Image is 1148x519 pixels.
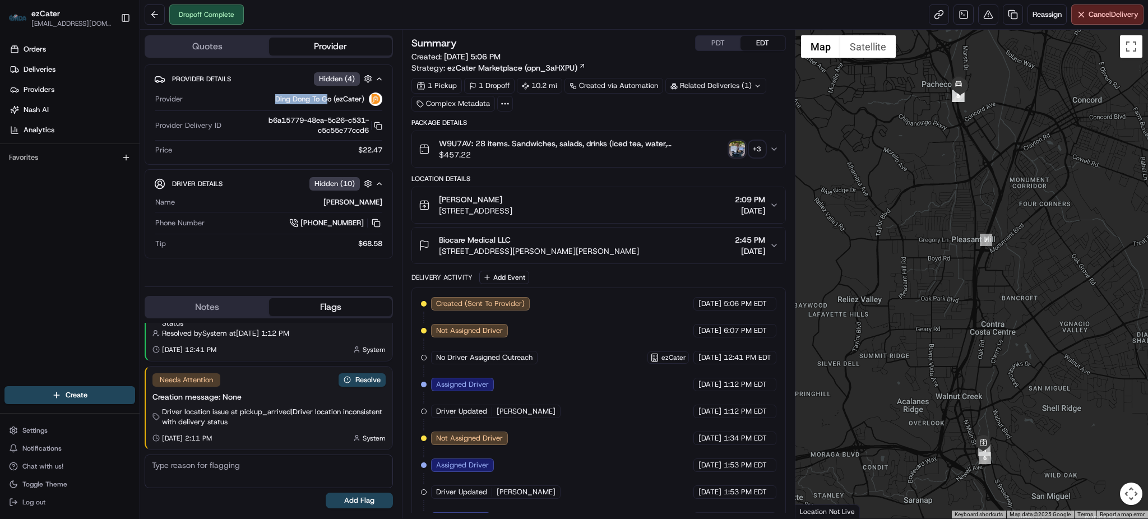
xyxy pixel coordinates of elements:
[979,452,991,464] div: 6
[31,8,60,19] span: ezCater
[1120,483,1142,505] button: Map camera controls
[4,40,140,58] a: Orders
[22,498,45,507] span: Log out
[735,234,765,245] span: 2:45 PM
[369,92,382,106] img: ddtg_logo_v2.png
[226,115,382,136] button: b6a15779-48ea-5c26-c531-c5c55e77ccd6
[66,390,87,400] span: Create
[172,179,223,188] span: Driver Details
[152,373,220,387] div: Needs Attention
[840,35,896,58] button: Show satellite imagery
[439,149,724,160] span: $457.22
[4,441,135,456] button: Notifications
[735,194,765,205] span: 2:09 PM
[155,218,205,228] span: Phone Number
[447,62,586,73] a: ezCater Marketplace (opn_3aHXPU)
[497,406,556,416] span: [PERSON_NAME]
[155,121,221,131] span: Provider Delivery ID
[363,345,386,354] span: System
[665,78,766,94] div: Related Deliveries (1)
[411,78,462,94] div: 1 Pickup
[698,406,721,416] span: [DATE]
[411,38,457,48] h3: Summary
[795,504,860,518] div: Location Not Live
[170,239,382,249] div: $68.58
[724,353,771,363] span: 12:41 PM EDT
[735,245,765,257] span: [DATE]
[411,51,501,62] span: Created:
[724,433,767,443] span: 1:34 PM EDT
[749,141,765,157] div: + 3
[112,62,136,70] span: Pylon
[22,462,63,471] span: Chat with us!
[326,493,393,508] button: Add Flag
[479,271,529,284] button: Add Event
[724,487,767,497] span: 1:53 PM EDT
[952,90,965,102] div: 9
[24,125,54,135] span: Analytics
[436,460,489,470] span: Assigned Driver
[1027,4,1067,25] button: Reassign
[1077,511,1093,517] a: Terms
[319,74,355,84] span: Hidden ( 4 )
[4,81,140,99] a: Providers
[314,179,355,189] span: Hidden ( 10 )
[289,217,382,229] a: [PHONE_NUMBER]
[444,52,501,62] span: [DATE] 5:06 PM
[411,96,495,112] div: Complex Metadata
[155,145,172,155] span: Price
[4,61,140,78] a: Deliveries
[724,326,767,336] span: 6:07 PM EDT
[740,36,785,50] button: EDT
[162,345,216,354] span: [DATE] 12:41 PM
[411,174,785,183] div: Location Details
[724,460,767,470] span: 1:53 PM EDT
[698,433,721,443] span: [DATE]
[300,218,364,228] span: [PHONE_NUMBER]
[22,426,48,435] span: Settings
[439,205,512,216] span: [STREET_ADDRESS]
[464,78,515,94] div: 1 Dropoff
[439,245,639,257] span: [STREET_ADDRESS][PERSON_NAME][PERSON_NAME]
[1010,511,1071,517] span: Map data ©2025 Google
[314,72,375,86] button: Hidden (4)
[4,386,135,404] button: Create
[698,299,721,309] span: [DATE]
[155,239,166,249] span: Tip
[24,44,46,54] span: Orders
[698,460,721,470] span: [DATE]
[412,187,785,223] button: [PERSON_NAME][STREET_ADDRESS]2:09 PM[DATE]
[269,298,392,316] button: Flags
[155,197,175,207] span: Name
[564,78,663,94] a: Created via Automation
[696,36,740,50] button: PDT
[411,273,473,282] div: Delivery Activity
[4,121,140,139] a: Analytics
[4,149,135,166] div: Favorites
[439,138,724,149] span: W9U7AV: 28 items. Sandwiches, salads, drinks (iced tea, water, [GEOGRAPHIC_DATA][PERSON_NAME], [G...
[162,328,227,339] span: Resolved by System
[358,145,382,155] span: $22.47
[79,61,136,70] a: Powered byPylon
[955,511,1003,518] button: Keyboard shortcuts
[4,4,116,31] button: ezCaterezCater[EMAIL_ADDRESS][DOMAIN_NAME]
[24,105,49,115] span: Nash AI
[436,487,487,497] span: Driver Updated
[439,194,502,205] span: [PERSON_NAME]
[24,64,55,75] span: Deliveries
[154,174,383,193] button: Driver DetailsHidden (10)
[309,177,375,191] button: Hidden (10)
[22,480,67,489] span: Toggle Theme
[661,353,686,362] span: ezCater
[412,131,785,167] button: W9U7AV: 28 items. Sandwiches, salads, drinks (iced tea, water, [GEOGRAPHIC_DATA][PERSON_NAME], [G...
[517,78,562,94] div: 10.2 mi
[447,62,577,73] span: ezCater Marketplace (opn_3aHXPU)
[436,379,489,390] span: Assigned Driver
[179,197,382,207] div: [PERSON_NAME]
[152,391,386,402] div: Creation message: None
[698,326,721,336] span: [DATE]
[172,75,231,84] span: Provider Details
[650,353,686,362] button: ezCater
[724,379,767,390] span: 1:12 PM EDT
